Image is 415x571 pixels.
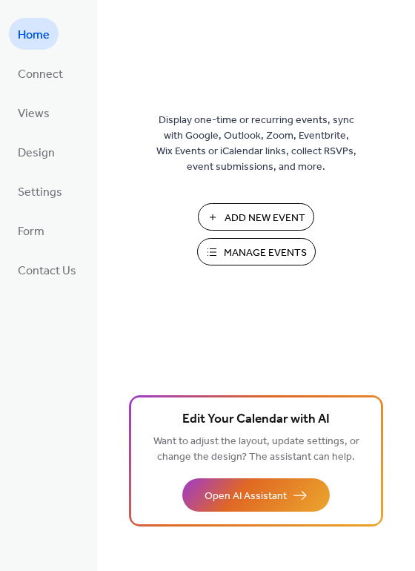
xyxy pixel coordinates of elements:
a: Home [9,18,59,50]
span: Want to adjust the layout, update settings, or change the design? The assistant can help. [153,432,359,467]
span: Open AI Assistant [205,489,287,504]
a: Settings [9,175,71,207]
span: Edit Your Calendar with AI [182,409,330,430]
span: Contact Us [18,260,76,283]
button: Open AI Assistant [182,478,330,512]
a: Design [9,136,64,168]
a: Form [9,214,53,246]
a: Contact Us [9,254,85,285]
span: Connect [18,63,63,86]
span: Add New Event [225,211,305,226]
button: Manage Events [197,238,316,265]
a: Connect [9,57,72,89]
span: Home [18,24,50,47]
button: Add New Event [198,203,314,231]
a: Views [9,96,59,128]
span: Design [18,142,55,165]
span: Settings [18,181,62,204]
span: Form [18,220,44,243]
span: Display one-time or recurring events, sync with Google, Outlook, Zoom, Eventbrite, Wix Events or ... [156,113,356,175]
span: Manage Events [224,245,307,261]
span: Views [18,102,50,125]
